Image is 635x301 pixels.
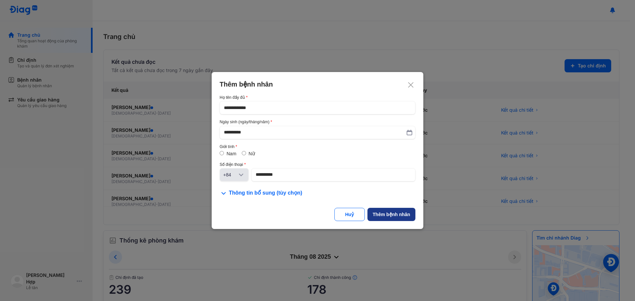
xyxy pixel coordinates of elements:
[220,80,415,89] div: Thêm bệnh nhân
[227,151,236,156] label: Nam
[220,144,415,149] div: Giới tính
[220,162,415,167] div: Số điện thoại
[223,171,237,178] div: +84
[373,211,410,218] div: Thêm bệnh nhân
[229,189,302,197] span: Thông tin bổ sung (tùy chọn)
[367,208,415,221] button: Thêm bệnh nhân
[334,208,365,221] button: Huỷ
[249,151,255,156] label: Nữ
[220,120,415,124] div: Ngày sinh (ngày/tháng/năm)
[220,95,415,100] div: Họ tên đầy đủ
